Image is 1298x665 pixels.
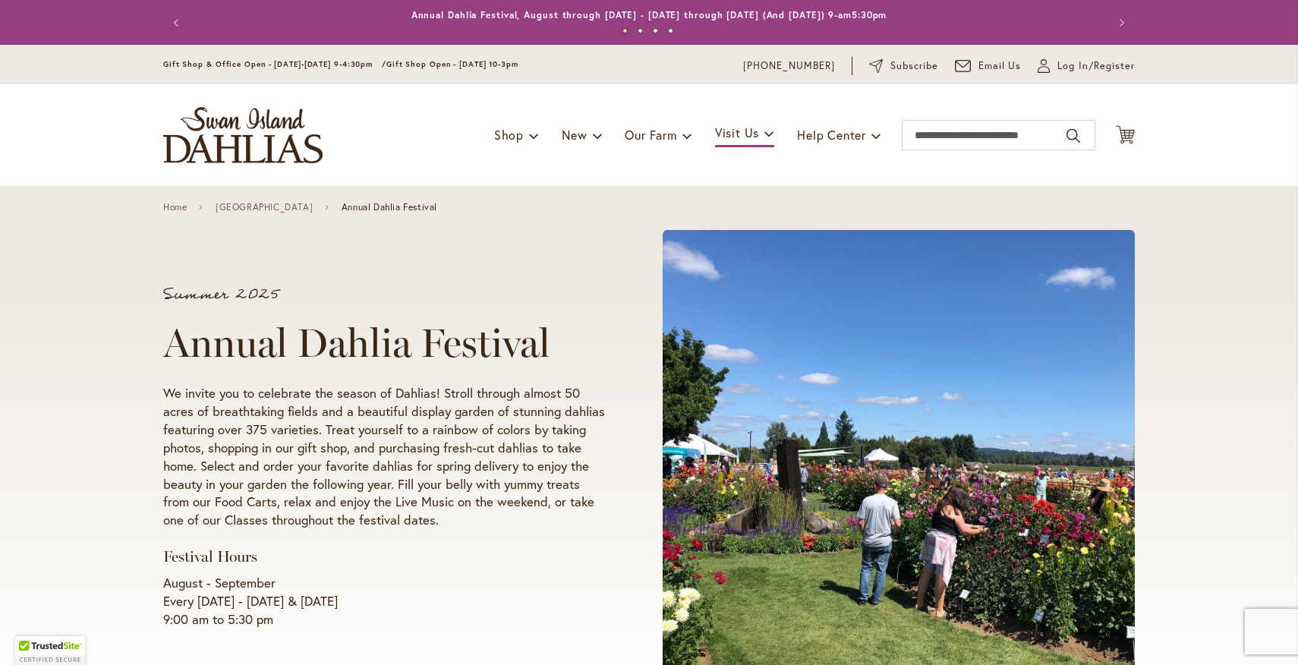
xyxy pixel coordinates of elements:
[1104,8,1135,38] button: Next
[163,574,605,629] p: August - September Every [DATE] - [DATE] & [DATE] 9:00 am to 5:30 pm
[562,127,587,143] span: New
[890,58,938,74] span: Subscribe
[163,107,323,163] a: store logo
[653,28,658,33] button: 3 of 4
[869,58,938,74] a: Subscribe
[216,202,313,213] a: [GEOGRAPHIC_DATA]
[625,127,676,143] span: Our Farm
[743,58,835,74] a: [PHONE_NUMBER]
[622,28,628,33] button: 1 of 4
[163,8,194,38] button: Previous
[715,124,759,140] span: Visit Us
[494,127,524,143] span: Shop
[386,59,518,69] span: Gift Shop Open - [DATE] 10-3pm
[163,384,605,530] p: We invite you to celebrate the season of Dahlias! Stroll through almost 50 acres of breathtaking ...
[1038,58,1135,74] a: Log In/Register
[668,28,673,33] button: 4 of 4
[163,202,187,213] a: Home
[163,547,605,566] h3: Festival Hours
[163,320,605,366] h1: Annual Dahlia Festival
[342,202,437,213] span: Annual Dahlia Festival
[15,636,85,665] div: TrustedSite Certified
[163,59,386,69] span: Gift Shop & Office Open - [DATE]-[DATE] 9-4:30pm /
[411,9,887,20] a: Annual Dahlia Festival, August through [DATE] - [DATE] through [DATE] (And [DATE]) 9-am5:30pm
[163,287,605,302] p: Summer 2025
[797,127,866,143] span: Help Center
[1057,58,1135,74] span: Log In/Register
[638,28,643,33] button: 2 of 4
[978,58,1022,74] span: Email Us
[955,58,1022,74] a: Email Us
